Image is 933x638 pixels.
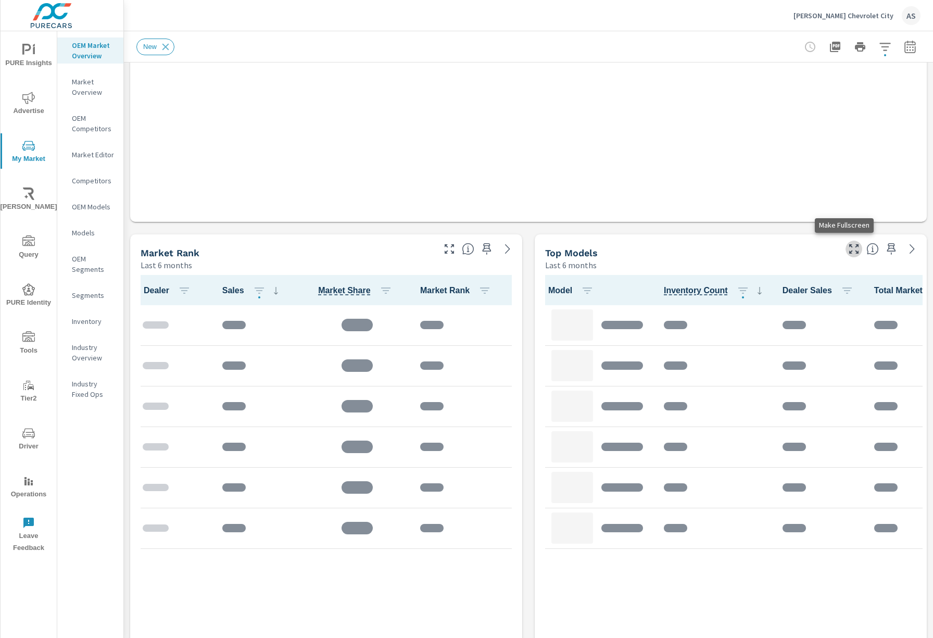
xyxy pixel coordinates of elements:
p: OEM Competitors [72,113,115,134]
p: OEM Market Overview [72,40,115,61]
div: nav menu [1,31,57,558]
div: Models [57,225,123,241]
span: PURE Identity [4,283,54,309]
p: Inventory [72,316,115,327]
span: Query [4,235,54,261]
span: Dealer Sales / Total Market Sales. [Market = within dealer PMA (or 60 miles if no PMA is defined)... [318,284,371,297]
div: OEM Segments [57,251,123,277]
span: My Market [4,140,54,165]
div: Segments [57,287,123,303]
div: Competitors [57,173,123,189]
div: OEM Market Overview [57,37,123,64]
button: Make Fullscreen [441,241,458,257]
span: Advertise [4,92,54,117]
p: Competitors [72,176,115,186]
button: Apply Filters [875,36,896,57]
span: Dealer [144,284,195,297]
p: Models [72,228,115,238]
p: Last 6 months [545,259,597,271]
span: Leave Feedback [4,517,54,554]
p: Last 6 months [141,259,192,271]
div: OEM Models [57,199,123,215]
h5: Market Rank [141,247,199,258]
div: Market Editor [57,147,123,162]
div: New [136,39,174,55]
span: Tools [4,331,54,357]
a: See more details in report [499,241,516,257]
span: Tier2 [4,379,54,405]
span: Market Rank shows you how you rank, in terms of sales, to other dealerships in your market. “Mark... [462,243,474,255]
span: Dealer Sales [783,284,858,297]
span: The number of vehicles currently in dealer inventory. This does not include shared inventory, nor... [664,284,728,297]
span: PURE Insights [4,44,54,69]
div: AS [902,6,921,25]
span: New [137,43,163,51]
span: [PERSON_NAME] [4,187,54,213]
span: Inventory Count [664,284,766,297]
button: Select Date Range [900,36,921,57]
div: Industry Fixed Ops [57,376,123,402]
span: Operations [4,475,54,501]
p: Segments [72,290,115,301]
div: Industry Overview [57,340,123,366]
span: Sales [222,284,282,297]
span: Market Rank [420,284,495,297]
p: Industry Overview [72,342,115,363]
p: OEM Models [72,202,115,212]
button: "Export Report to PDF" [825,36,846,57]
p: Industry Fixed Ops [72,379,115,399]
h5: Top Models [545,247,598,258]
p: OEM Segments [72,254,115,274]
span: Market Share [318,284,396,297]
div: Market Overview [57,74,123,100]
a: See more details in report [904,241,921,257]
div: Inventory [57,314,123,329]
span: Model [548,284,598,297]
p: [PERSON_NAME] Chevrolet City [793,11,893,20]
span: Driver [4,427,54,453]
p: Market Editor [72,149,115,160]
button: Print Report [850,36,871,57]
p: Market Overview [72,77,115,97]
span: Save this to your personalized report [478,241,495,257]
div: OEM Competitors [57,110,123,136]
